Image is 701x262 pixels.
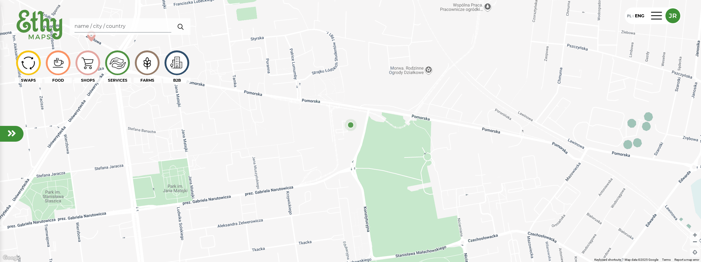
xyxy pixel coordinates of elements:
div: SHOPS [74,78,101,83]
img: search.svg [175,20,186,33]
img: ethy-logo [15,7,65,43]
img: icon-image [77,53,98,73]
div: | [631,14,635,19]
div: B2B [163,78,190,83]
img: Google [2,254,22,262]
img: icon-image [137,53,157,73]
div: ENG [635,13,644,19]
a: Report a map error [674,258,699,261]
div: SWAPS [15,78,42,83]
img: icon-image [18,54,39,72]
button: Keyboard shortcuts [594,258,621,262]
input: Search [75,21,171,32]
img: icon-image [166,54,187,72]
a: Open this area in Google Maps (opens a new window) [2,254,22,262]
img: icon-image [107,53,128,73]
a: Terms (opens in new tab) [662,258,671,261]
div: SERVICES [104,78,131,83]
div: FARMS [134,78,161,83]
div: PL [627,12,631,19]
img: icon-image [48,55,68,71]
button: JR [665,8,680,23]
span: Map data ©2025 Google [625,258,658,261]
div: FOOD [45,78,72,83]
